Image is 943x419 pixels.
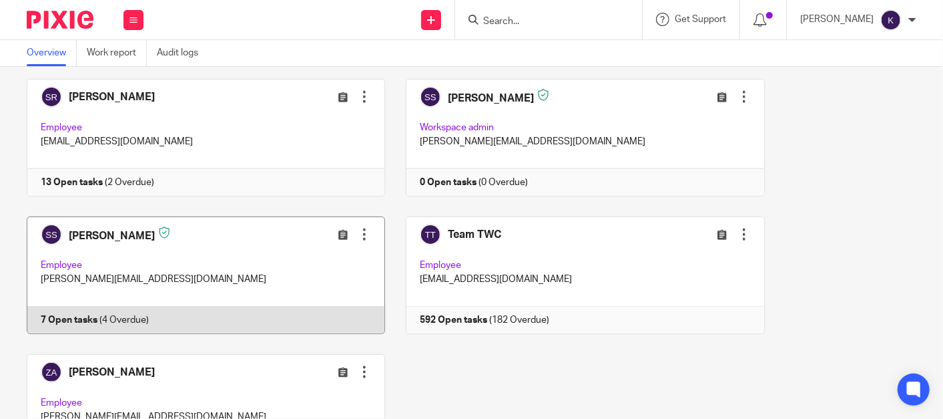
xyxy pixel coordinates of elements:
input: Search [482,16,602,28]
a: Audit logs [157,40,208,66]
span: Get Support [675,15,726,24]
img: svg%3E [880,9,902,31]
a: Work report [87,40,147,66]
a: Overview [27,40,77,66]
img: Pixie [27,11,93,29]
p: [PERSON_NAME] [800,13,874,26]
